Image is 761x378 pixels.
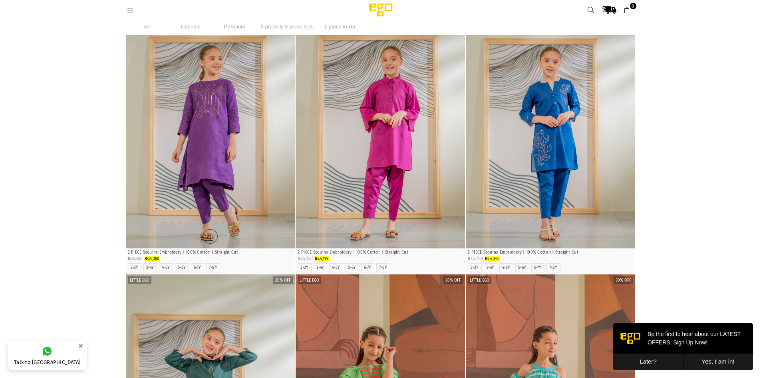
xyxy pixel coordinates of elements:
span: Rs.4,360 [145,256,160,261]
label: 7-8Y [379,265,387,270]
label: 3-4Y [146,265,154,270]
span: Rs.5,450 [128,256,143,261]
a: 0 [620,3,634,17]
label: 3-4Y [487,265,495,270]
li: Casuals [171,20,211,33]
label: 3-4Y [316,265,324,270]
label: 2-3Y [131,265,139,270]
label: 4-5Y [162,265,170,270]
a: Search [584,3,598,17]
label: 6-7Y [194,265,201,270]
label: 2-3Y [471,265,479,270]
p: 2 PIECE Sequins Embroidery | 100% Cotton | Straight Cut [468,250,633,256]
label: 6-7Y [364,265,372,270]
li: 2 piece & 3 piece sets [259,20,316,33]
label: Little EGO [468,276,491,284]
label: Little EGO [128,276,151,284]
label: Little EGO [298,276,321,284]
label: 5-6Y [178,265,186,270]
span: Rs.5,450 [468,256,483,261]
img: Ego [347,2,415,18]
span: 0 [630,3,636,9]
p: 2 PIECE Sequins Embroidery | 100% Cotton | Straight Cut [298,250,463,256]
label: 30% off [614,276,633,284]
label: 20% off [273,276,293,284]
p: 2 PIECE Sequins Embroidery | 100% Cotton | Straight Cut [128,250,293,256]
a: Talk to [GEOGRAPHIC_DATA] [8,340,87,370]
li: All [127,20,167,33]
li: 1 piece kurta [320,20,360,33]
label: 5-6Y [348,265,356,270]
span: Rs.4,360 [485,256,500,261]
label: 2-3Y [300,265,308,270]
span: Rs.4,199 [315,256,329,261]
iframe: webpush-onsite [613,323,753,370]
li: Premium [215,20,255,33]
a: Quick Shop [203,229,218,244]
label: 7-8Y [209,265,217,270]
label: 6-7Y [534,265,542,270]
button: × [76,339,85,352]
label: 30% off [443,276,463,284]
label: 5-6Y [518,265,527,270]
a: Menu [123,7,138,13]
label: 4-5Y [332,265,340,270]
span: Rs.5,250 [298,256,313,261]
label: 7-8Y [549,265,558,270]
label: 4-5Y [502,265,511,270]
